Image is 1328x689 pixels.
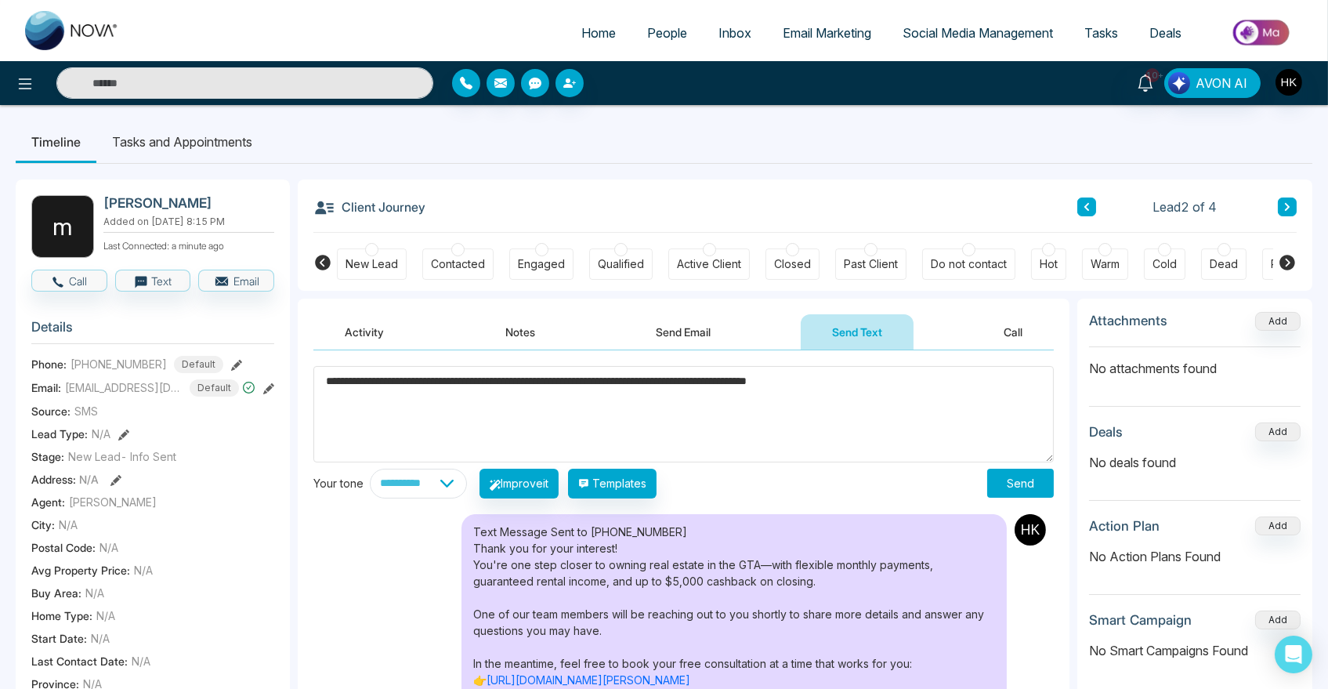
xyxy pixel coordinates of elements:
[987,469,1054,498] button: Send
[31,471,99,488] span: Address:
[1089,547,1301,566] p: No Action Plans Found
[1271,256,1314,272] div: Pending
[566,18,631,48] a: Home
[1255,314,1301,327] span: Add
[16,121,96,163] li: Timeline
[132,653,150,669] span: N/A
[1091,256,1120,272] div: Warm
[625,314,743,350] button: Send Email
[31,585,81,601] span: Buy Area :
[783,25,871,41] span: Email Marketing
[903,25,1053,41] span: Social Media Management
[96,121,268,163] li: Tasks and Appointments
[85,585,104,601] span: N/A
[69,494,157,510] span: [PERSON_NAME]
[1089,518,1160,534] h3: Action Plan
[313,195,425,219] h3: Client Journey
[198,270,274,292] button: Email
[1040,256,1058,272] div: Hot
[31,195,94,258] div: m
[79,473,99,486] span: N/A
[844,256,898,272] div: Past Client
[1255,422,1301,441] button: Add
[1145,68,1160,82] span: 10+
[1275,636,1312,673] div: Open Intercom Messenger
[677,256,741,272] div: Active Client
[1089,612,1192,628] h3: Smart Campaign
[1084,25,1118,41] span: Tasks
[1089,453,1301,472] p: No deals found
[31,448,64,465] span: Stage:
[100,539,118,556] span: N/A
[59,517,78,533] span: N/A
[1255,611,1301,629] button: Add
[1153,198,1218,216] span: Lead 2 of 4
[71,356,167,372] span: [PHONE_NUMBER]
[1255,517,1301,535] button: Add
[31,494,65,510] span: Agent:
[115,270,191,292] button: Text
[487,673,690,687] a: [URL][DOMAIN_NAME][PERSON_NAME]
[479,469,559,499] button: Improveit
[31,319,274,343] h3: Details
[774,256,811,272] div: Closed
[1168,72,1190,94] img: Lead Flow
[1153,256,1177,272] div: Cold
[25,11,119,50] img: Nova CRM Logo
[31,539,96,556] span: Postal Code :
[1089,424,1123,440] h3: Deals
[31,426,88,442] span: Lead Type:
[346,256,398,272] div: New Lead
[972,314,1054,350] button: Call
[581,25,616,41] span: Home
[65,379,183,396] span: [EMAIL_ADDRESS][DOMAIN_NAME]
[598,256,644,272] div: Qualified
[1149,25,1181,41] span: Deals
[313,475,370,491] div: Your tone
[647,25,687,41] span: People
[31,562,130,578] span: Avg Property Price :
[1089,313,1167,328] h3: Attachments
[1089,641,1301,660] p: No Smart Campaigns Found
[1134,18,1197,48] a: Deals
[1255,312,1301,331] button: Add
[1069,18,1134,48] a: Tasks
[431,256,485,272] div: Contacted
[313,314,415,350] button: Activity
[31,630,87,647] span: Start Date :
[68,448,176,465] span: New Lead- Info Sent
[703,18,767,48] a: Inbox
[31,607,92,624] span: Home Type :
[31,403,71,419] span: Source:
[74,403,98,419] span: SMS
[1089,347,1301,378] p: No attachments found
[31,356,67,372] span: Phone:
[1196,74,1247,92] span: AVON AI
[1205,15,1319,50] img: Market-place.gif
[474,314,566,350] button: Notes
[174,356,223,373] span: Default
[801,314,914,350] button: Send Text
[31,653,128,669] span: Last Contact Date :
[887,18,1069,48] a: Social Media Management
[631,18,703,48] a: People
[91,630,110,647] span: N/A
[92,426,110,442] span: N/A
[31,379,61,396] span: Email:
[103,195,268,211] h2: [PERSON_NAME]
[1164,68,1261,98] button: AVON AI
[103,215,274,229] p: Added on [DATE] 8:15 PM
[31,270,107,292] button: Call
[1210,256,1238,272] div: Dead
[931,256,1007,272] div: Do not contact
[1276,69,1302,96] img: User Avatar
[31,517,55,533] span: City :
[103,236,274,253] p: Last Connected: a minute ago
[767,18,887,48] a: Email Marketing
[1015,514,1046,546] img: Sender
[568,469,657,499] button: Templates
[1127,68,1164,96] a: 10+
[518,256,565,272] div: Engaged
[718,25,751,41] span: Inbox
[190,379,239,397] span: Default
